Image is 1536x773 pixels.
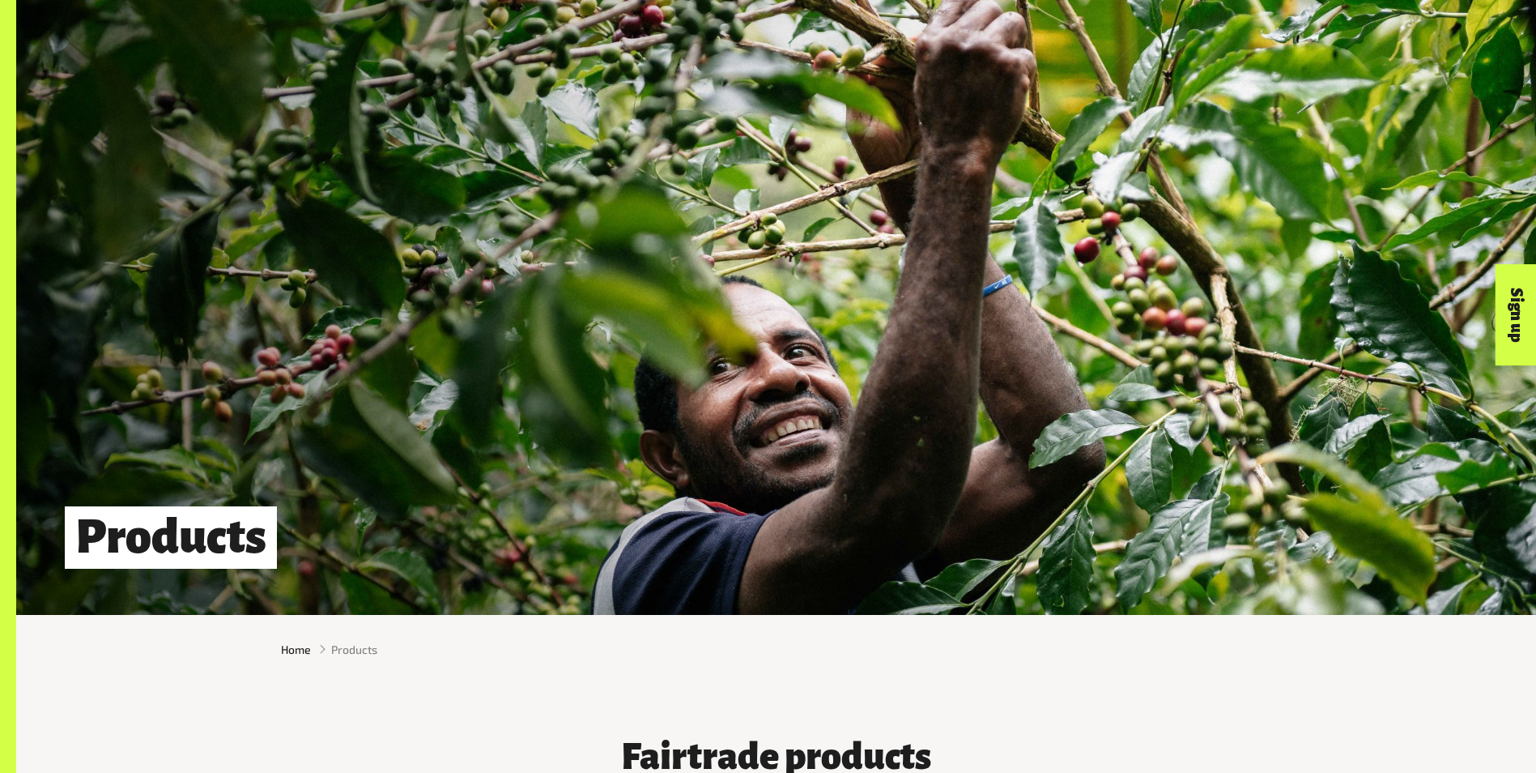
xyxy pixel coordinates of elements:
[65,506,277,569] h1: Products
[281,641,311,658] a: Home
[331,641,377,658] span: Products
